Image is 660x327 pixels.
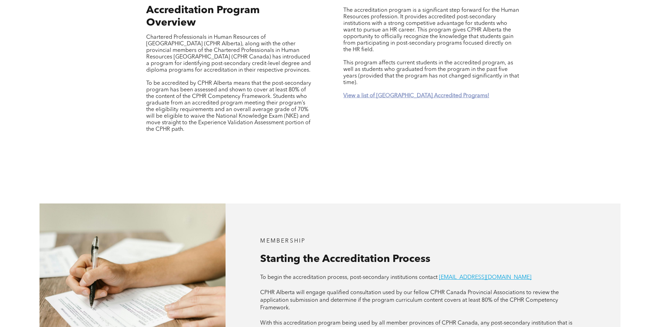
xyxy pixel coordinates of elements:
span: This program affects current students in the accredited program, as well as students who graduate... [343,60,519,85]
a: View a list of [GEOGRAPHIC_DATA] Accredited Programs! [343,93,489,99]
span: CPHR Alberta will engage qualified consultation used by our fellow CPHR Canada Provincial Associa... [260,290,559,311]
span: MEMBERSHIP [260,238,306,244]
a: [EMAIL_ADDRESS][DOMAIN_NAME] [439,275,531,280]
span: Starting the Accreditation Process [260,254,430,264]
span: To be accredited by CPHR Alberta means that the post-secondary program has been assessed and show... [146,81,311,132]
span: To begin the accreditation process, post-secondary institutions contact [260,275,438,280]
span: Chartered Professionals in Human Resources of [GEOGRAPHIC_DATA] (CPHR Alberta), along with the ot... [146,35,311,73]
span: The accreditation program is a significant step forward for the Human Resources profession. It pr... [343,8,519,53]
span: Accreditation Program Overview [146,5,260,28]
